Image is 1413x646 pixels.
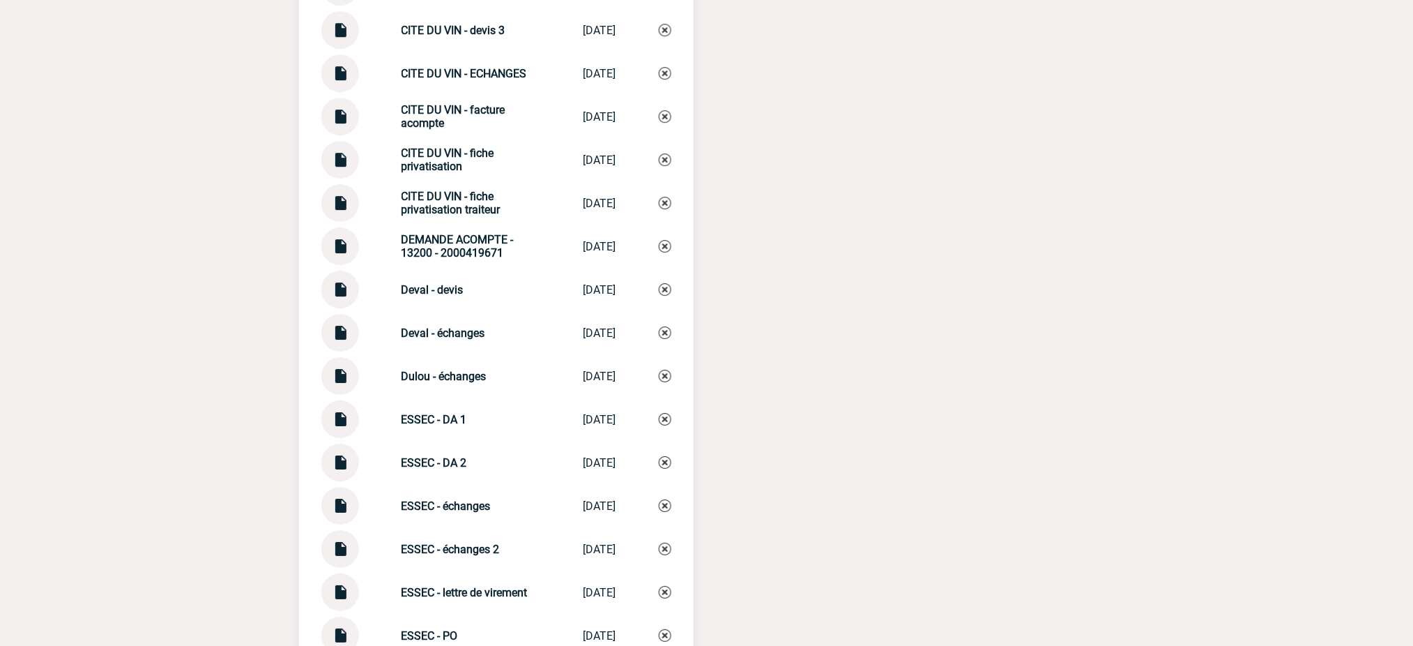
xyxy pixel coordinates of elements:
[659,499,671,512] img: Supprimer
[402,629,458,643] strong: ESSEC - PO
[659,110,671,123] img: Supprimer
[583,153,616,167] div: [DATE]
[402,499,491,513] strong: ESSEC - échanges
[402,147,494,173] strong: CITE DU VIN - fiche privatisation
[659,629,671,642] img: Supprimer
[659,197,671,209] img: Supprimer
[583,629,616,643] div: [DATE]
[402,103,505,130] strong: CITE DU VIN - facture acompte
[583,24,616,37] div: [DATE]
[402,456,467,470] strong: ESSEC - DA 2
[402,370,487,383] strong: Dulou - échanges
[659,586,671,599] img: Supprimer
[583,240,616,253] div: [DATE]
[402,233,514,260] strong: DEMANDE ACOMPTE - 13200 - 2000419671
[583,110,616,123] div: [DATE]
[583,370,616,383] div: [DATE]
[659,413,671,426] img: Supprimer
[402,413,467,426] strong: ESSEC - DA 1
[402,67,527,80] strong: CITE DU VIN - ECHANGES
[402,586,528,599] strong: ESSEC - lettre de virement
[583,197,616,210] div: [DATE]
[583,499,616,513] div: [DATE]
[402,190,501,216] strong: CITE DU VIN - fiche privatisation traiteur
[402,543,500,556] strong: ESSEC - échanges 2
[583,67,616,80] div: [DATE]
[583,413,616,426] div: [DATE]
[659,153,671,166] img: Supprimer
[659,24,671,36] img: Supprimer
[659,456,671,469] img: Supprimer
[402,326,485,340] strong: Deval - échanges
[659,543,671,555] img: Supprimer
[659,370,671,382] img: Supprimer
[583,456,616,470] div: [DATE]
[402,24,505,37] strong: CITE DU VIN - devis 3
[583,543,616,556] div: [DATE]
[583,326,616,340] div: [DATE]
[659,283,671,296] img: Supprimer
[659,326,671,339] img: Supprimer
[659,67,671,80] img: Supprimer
[402,283,464,296] strong: Deval - devis
[583,586,616,599] div: [DATE]
[659,240,671,253] img: Supprimer
[583,283,616,296] div: [DATE]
